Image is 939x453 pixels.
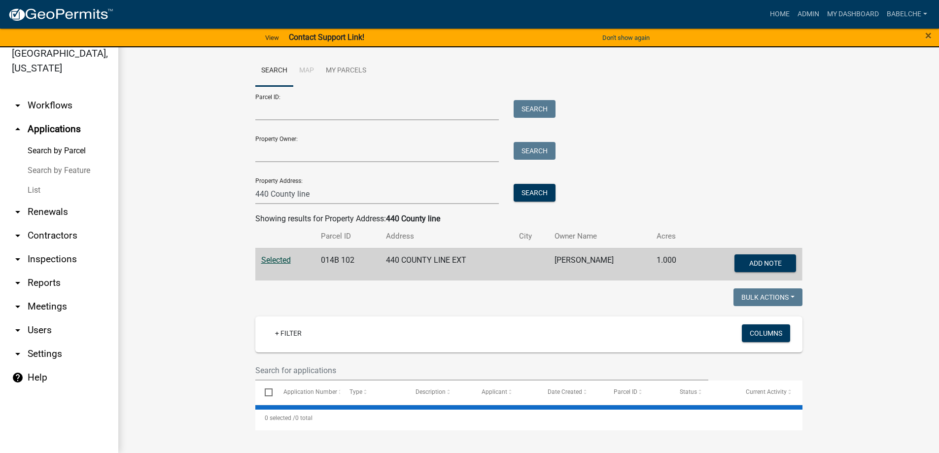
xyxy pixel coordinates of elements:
[925,29,932,42] span: ×
[925,30,932,41] button: Close
[549,248,651,280] td: [PERSON_NAME]
[261,30,283,46] a: View
[614,388,637,395] span: Parcel ID
[548,388,582,395] span: Date Created
[12,123,24,135] i: arrow_drop_up
[380,225,513,248] th: Address
[386,214,440,223] strong: 440 County line
[742,324,790,342] button: Columns
[12,100,24,111] i: arrow_drop_down
[482,388,507,395] span: Applicant
[255,213,802,225] div: Showing results for Property Address:
[514,100,556,118] button: Search
[514,184,556,202] button: Search
[823,5,883,24] a: My Dashboard
[12,372,24,383] i: help
[12,324,24,336] i: arrow_drop_down
[406,381,472,404] datatable-header-cell: Description
[604,381,670,404] datatable-header-cell: Parcel ID
[883,5,931,24] a: babelche
[255,381,274,404] datatable-header-cell: Select
[12,348,24,360] i: arrow_drop_down
[598,30,654,46] button: Don't show again
[315,225,381,248] th: Parcel ID
[267,324,310,342] a: + Filter
[261,255,291,265] a: Selected
[651,248,696,280] td: 1.000
[255,406,802,430] div: 0 total
[651,225,696,248] th: Acres
[274,381,340,404] datatable-header-cell: Application Number
[265,415,295,421] span: 0 selected /
[12,206,24,218] i: arrow_drop_down
[746,388,787,395] span: Current Activity
[766,5,794,24] a: Home
[12,301,24,313] i: arrow_drop_down
[538,381,604,404] datatable-header-cell: Date Created
[340,381,406,404] datatable-header-cell: Type
[794,5,823,24] a: Admin
[749,259,782,267] span: Add Note
[289,33,364,42] strong: Contact Support Link!
[680,388,697,395] span: Status
[255,55,293,87] a: Search
[349,388,362,395] span: Type
[734,254,796,272] button: Add Note
[315,248,381,280] td: 014B 102
[549,225,651,248] th: Owner Name
[12,253,24,265] i: arrow_drop_down
[514,142,556,160] button: Search
[472,381,538,404] datatable-header-cell: Applicant
[12,277,24,289] i: arrow_drop_down
[513,225,549,248] th: City
[416,388,446,395] span: Description
[380,248,513,280] td: 440 COUNTY LINE EXT
[255,360,709,381] input: Search for applications
[736,381,802,404] datatable-header-cell: Current Activity
[283,388,337,395] span: Application Number
[733,288,802,306] button: Bulk Actions
[670,381,736,404] datatable-header-cell: Status
[320,55,372,87] a: My Parcels
[12,230,24,242] i: arrow_drop_down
